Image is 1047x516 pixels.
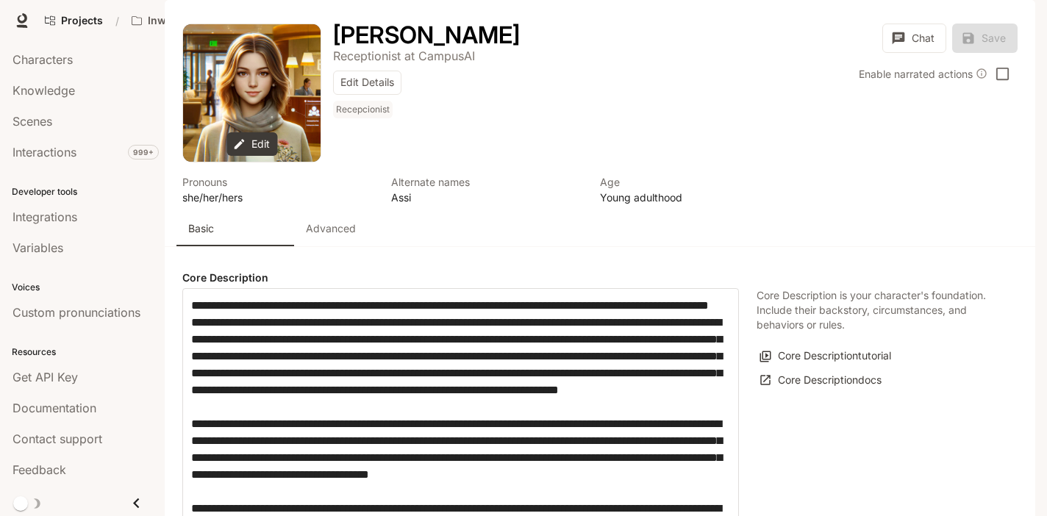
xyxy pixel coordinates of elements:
p: she/her/hers [182,190,374,205]
button: Open character details dialog [600,174,791,205]
p: Alternate names [391,174,582,190]
h1: [PERSON_NAME] [333,21,520,49]
a: Core Descriptiondocs [757,368,885,393]
button: Open character details dialog [333,47,475,65]
span: Projects [61,15,103,27]
div: Enable narrated actions [859,66,987,82]
p: Young adulthood [600,190,791,205]
p: Age [600,174,791,190]
span: Recepcionist [333,101,396,118]
p: Recepcionist [336,104,390,115]
button: Open character details dialog [391,174,582,205]
p: Receptionist at CampusAI [333,49,475,63]
p: Advanced [306,221,356,236]
p: Core Description is your character's foundation. Include their backstory, circumstances, and beha... [757,288,1000,332]
button: Core Descriptiontutorial [757,344,895,368]
h4: Core Description [182,270,739,285]
a: Go to projects [38,6,110,35]
p: Inworld AI Demos kamil [148,15,230,27]
div: / [110,13,125,29]
div: Avatar image [183,24,321,162]
button: Open character avatar dialog [183,24,321,162]
button: Edit Details [333,71,401,95]
button: Open character details dialog [333,24,520,47]
button: Open character details dialog [182,174,374,205]
button: Open character details dialog [333,101,396,124]
button: Edit [226,132,277,157]
p: Pronouns [182,174,374,190]
p: Basic [188,221,214,236]
button: Open workspace menu [125,6,253,35]
p: Assi [391,190,582,205]
button: Chat [882,24,946,53]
